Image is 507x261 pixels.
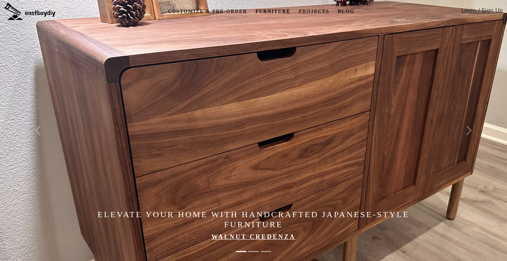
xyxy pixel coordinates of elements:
[261,248,271,255] button: Made in the Bay Area
[211,233,296,240] a: Walnut Credenza
[4,3,56,20] img: eastbaydiy
[461,7,503,18] a: Login / Sign Up
[252,5,293,18] a: Furniture
[335,5,357,18] a: Blog
[165,5,250,18] a: Customize & Pre-order
[248,248,259,255] button: Elevate Your Home with Handcrafted Japanese-Style Furniture
[236,248,246,255] button: Elevate Your Home with Handcrafted Japanese-Style Furniture
[296,5,332,18] a: Projects
[76,210,431,230] h4: Elevate Your Home with Handcrafted Japanese-Style Furniture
